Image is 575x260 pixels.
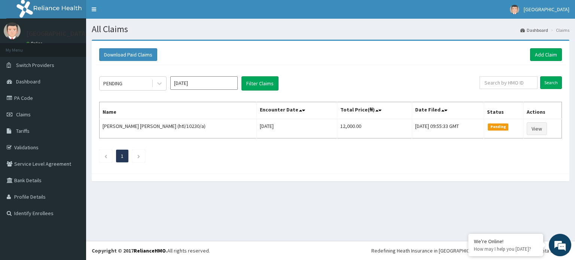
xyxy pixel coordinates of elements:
a: Dashboard [520,27,548,33]
footer: All rights reserved. [86,241,575,260]
a: Previous page [104,153,107,159]
a: RelianceHMO [134,247,166,254]
button: Download Paid Claims [99,48,157,61]
td: [PERSON_NAME] [PERSON_NAME] (htl/10230/a) [100,119,257,138]
th: Status [484,102,524,119]
a: View [527,122,547,135]
p: [GEOGRAPHIC_DATA] [26,30,88,37]
input: Search [540,76,562,89]
h1: All Claims [92,24,569,34]
span: Tariffs [16,128,30,134]
div: Redefining Heath Insurance in [GEOGRAPHIC_DATA] using Telemedicine and Data Science! [371,247,569,254]
img: User Image [510,5,519,14]
span: Dashboard [16,78,40,85]
input: Select Month and Year [170,76,238,90]
a: Page 1 is your current page [121,153,124,159]
td: [DATE] [256,119,337,138]
li: Claims [549,27,569,33]
a: Next page [137,153,140,159]
strong: Copyright © 2017 . [92,247,167,254]
img: User Image [4,22,21,39]
th: Total Price(₦) [337,102,412,119]
span: [GEOGRAPHIC_DATA] [524,6,569,13]
a: Add Claim [530,48,562,61]
span: Claims [16,111,31,118]
th: Date Filed [412,102,484,119]
td: [DATE] 09:55:33 GMT [412,119,484,138]
a: Online [26,41,44,46]
div: PENDING [103,80,122,87]
th: Actions [523,102,562,119]
button: Filter Claims [241,76,279,91]
th: Encounter Date [256,102,337,119]
span: Switch Providers [16,62,54,68]
span: Pending [488,123,508,130]
div: We're Online! [474,238,538,245]
p: How may I help you today? [474,246,538,252]
th: Name [100,102,257,119]
input: Search by HMO ID [480,76,538,89]
td: 12,000.00 [337,119,412,138]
